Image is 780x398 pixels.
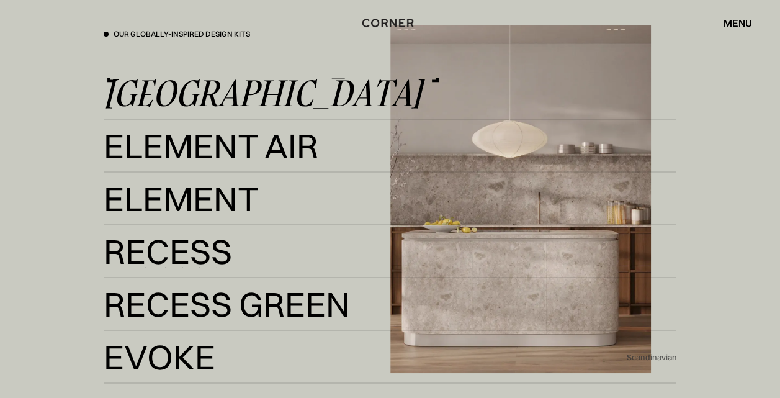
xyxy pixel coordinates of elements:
[104,289,677,320] a: Recess GreenRecess Green
[104,266,214,296] div: Recess
[626,352,676,363] div: Scandinavian
[104,78,422,108] div: [GEOGRAPHIC_DATA]
[104,131,318,161] div: Element Air
[104,237,232,266] div: Recess
[104,319,323,349] div: Recess Green
[104,184,677,214] a: ElementElement
[104,342,627,373] a: EvokeEvoke
[360,15,419,31] a: home
[104,342,215,372] div: Evoke
[104,184,259,214] div: Element
[104,237,677,267] a: RecessRecess
[104,214,246,243] div: Element
[104,131,677,161] a: Element AirElement Air
[724,18,752,28] div: menu
[104,161,307,191] div: Element Air
[104,289,350,319] div: Recess Green
[104,78,677,109] a: [GEOGRAPHIC_DATA]
[711,12,752,34] div: menu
